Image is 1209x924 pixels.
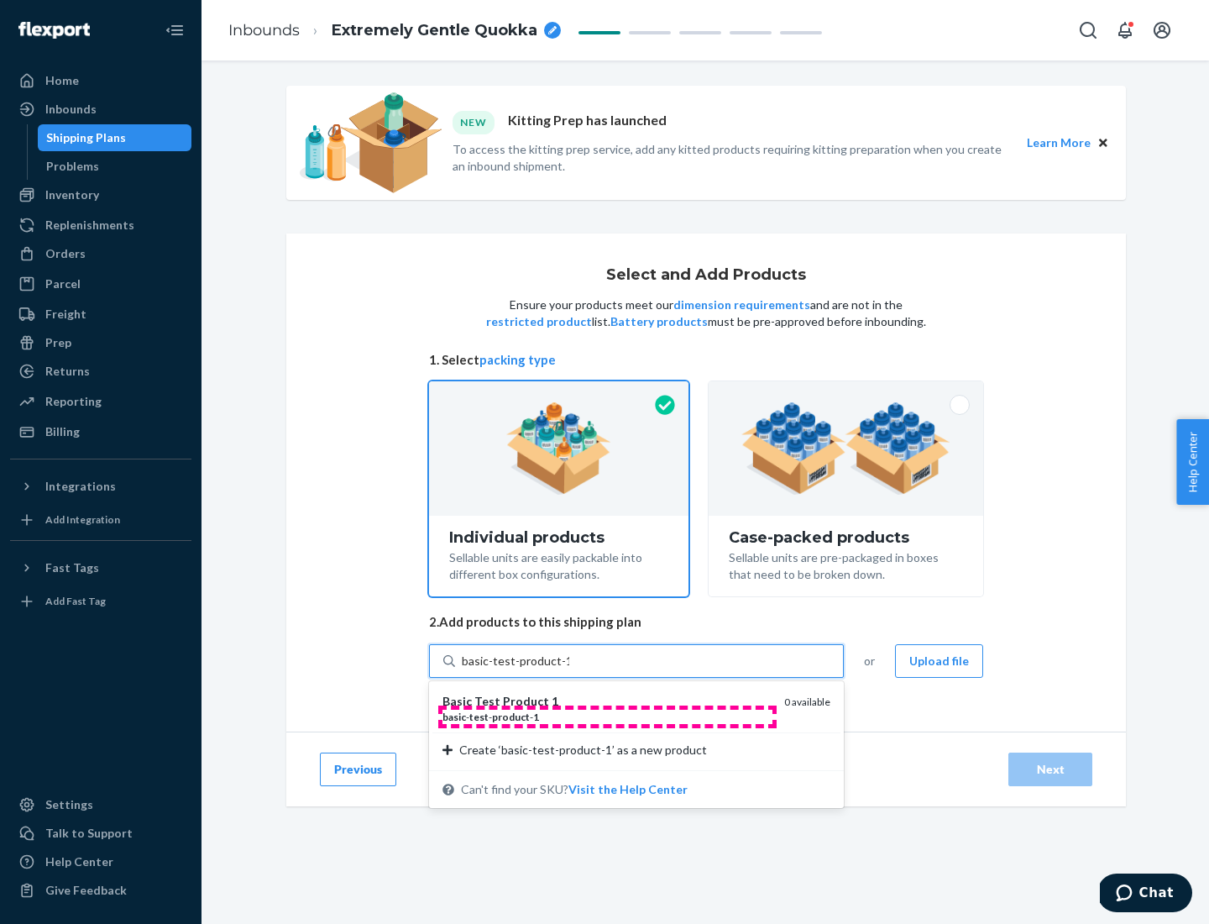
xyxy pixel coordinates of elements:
[45,853,113,870] div: Help Center
[729,529,963,546] div: Case-packed products
[45,217,134,234] div: Replenishments
[45,559,99,576] div: Fast Tags
[453,111,495,134] div: NEW
[45,245,86,262] div: Orders
[10,329,191,356] a: Prep
[449,529,668,546] div: Individual products
[533,711,539,723] em: 1
[429,351,983,369] span: 1. Select
[1071,13,1105,47] button: Open Search Box
[1094,134,1112,152] button: Close
[442,710,771,724] div: - - -
[895,644,983,678] button: Upload file
[459,742,707,759] span: Create ‘basic-test-product-1’ as a new product
[45,825,133,842] div: Talk to Support
[429,613,983,631] span: 2. Add products to this shipping plan
[10,820,191,847] button: Talk to Support
[492,711,530,723] em: product
[486,313,592,330] button: restricted product
[45,72,79,89] div: Home
[10,588,191,615] a: Add Fast Tag
[503,694,549,708] em: Product
[228,21,300,39] a: Inbounds
[1027,134,1091,152] button: Learn More
[474,694,500,708] em: Test
[484,297,928,330] p: Ensure your products meet our and are not in the list. must be pre-approved before inbounding.
[442,694,472,708] em: Basic
[10,301,191,328] a: Freight
[10,240,191,267] a: Orders
[320,753,396,786] button: Previous
[552,694,558,708] em: 1
[469,711,489,723] em: test
[46,158,99,175] div: Problems
[45,594,106,608] div: Add Fast Tag
[1176,419,1209,505] button: Help Center
[10,212,191,239] a: Replenishments
[45,796,93,813] div: Settings
[1145,13,1179,47] button: Open account menu
[215,6,574,55] ol: breadcrumbs
[479,351,556,369] button: packing type
[10,67,191,94] a: Home
[784,696,830,708] span: 0 available
[673,297,810,313] button: dimension requirements
[1008,753,1092,786] button: Next
[442,711,466,723] em: basic
[45,512,120,527] div: Add Integration
[158,13,191,47] button: Close Navigation
[741,402,950,495] img: case-pack.59cecea509d18c883b923b81aeac6d0b.png
[10,96,191,123] a: Inbounds
[610,313,708,330] button: Battery products
[1108,13,1142,47] button: Open notifications
[45,186,99,203] div: Inventory
[1023,761,1078,778] div: Next
[10,507,191,533] a: Add Integration
[10,877,191,904] button: Give Feedback
[461,781,688,798] span: Can't find your SKU?
[506,402,611,495] img: individual-pack.facf35554cb0f1810c75b2bd6df2d64e.png
[45,306,86,323] div: Freight
[729,546,963,583] div: Sellable units are pre-packaged in boxes that need to be broken down.
[38,124,192,151] a: Shipping Plans
[10,791,191,818] a: Settings
[10,358,191,385] a: Returns
[462,653,569,669] input: Basic Test Product 1basic-test-product-10 availableCreate ‘basic-test-product-1’ as a new product...
[10,181,191,208] a: Inventory
[10,418,191,445] a: Billing
[10,270,191,297] a: Parcel
[45,334,71,351] div: Prep
[45,882,127,899] div: Give Feedback
[45,363,90,380] div: Returns
[38,153,192,180] a: Problems
[10,473,191,500] button: Integrations
[10,388,191,415] a: Reporting
[45,276,81,292] div: Parcel
[46,129,126,146] div: Shipping Plans
[10,848,191,875] a: Help Center
[45,393,102,410] div: Reporting
[1100,874,1192,916] iframe: Opens a widget where you can chat to one of our agents
[18,22,90,39] img: Flexport logo
[864,653,875,669] span: or
[508,111,667,134] p: Kitting Prep has launched
[45,101,97,118] div: Inbounds
[10,554,191,581] button: Fast Tags
[449,546,668,583] div: Sellable units are easily packable into different box configurations.
[332,20,537,42] span: Extremely Gentle Quokka
[606,267,806,284] h1: Select and Add Products
[45,478,116,495] div: Integrations
[45,423,80,440] div: Billing
[453,141,1012,175] p: To access the kitting prep service, add any kitted products requiring kitting preparation when yo...
[568,781,688,798] button: Basic Test Product 1basic-test-product-10 availableCreate ‘basic-test-product-1’ as a new product...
